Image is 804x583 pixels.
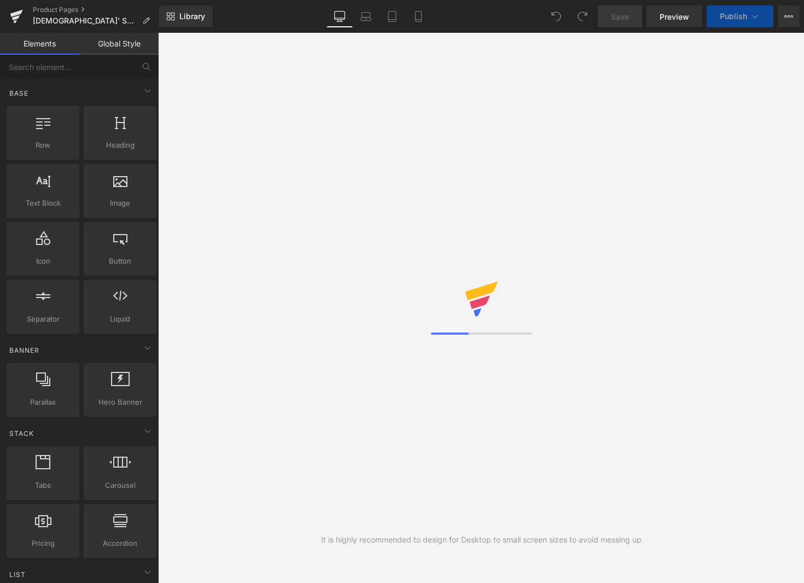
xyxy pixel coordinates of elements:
a: Desktop [327,5,353,27]
span: Heading [87,139,153,151]
span: Banner [8,345,40,355]
span: Publish [720,12,747,21]
div: It is highly recommended to design for Desktop to small screen sizes to avoid messing up [321,534,642,546]
span: Parallax [10,397,76,408]
a: Laptop [353,5,379,27]
span: Icon [10,255,76,267]
button: More [778,5,800,27]
span: Stack [8,428,35,439]
span: Accordion [87,538,153,549]
a: Tablet [379,5,405,27]
button: Redo [572,5,593,27]
a: New Library [159,5,213,27]
span: List [8,569,27,580]
span: Text Block [10,197,76,209]
a: Global Style [79,33,159,55]
span: Image [87,197,153,209]
span: Carousel [87,480,153,491]
span: Tabs [10,480,76,491]
span: Button [87,255,153,267]
a: Product Pages [33,5,159,14]
button: Undo [545,5,567,27]
a: Mobile [405,5,432,27]
span: Library [179,11,205,21]
span: Liquid [87,313,153,325]
button: Publish [707,5,773,27]
span: Base [8,88,30,98]
a: Preview [646,5,702,27]
span: Preview [660,11,689,22]
span: Pricing [10,538,76,549]
span: Save [611,11,629,22]
span: Hero Banner [87,397,153,408]
span: [DEMOGRAPHIC_DATA]' Sheer Knee High Open Toe [33,16,138,25]
span: Row [10,139,76,151]
span: Separator [10,313,76,325]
